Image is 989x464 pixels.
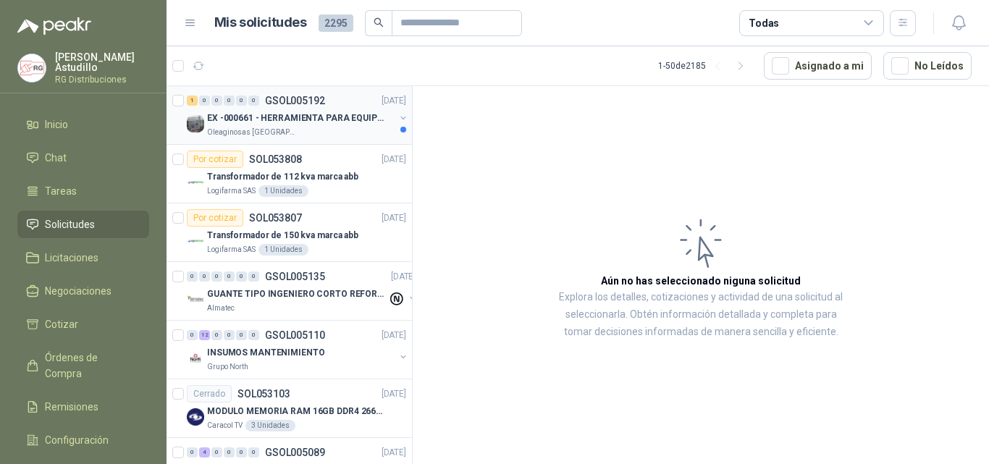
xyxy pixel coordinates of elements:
a: Negociaciones [17,277,149,305]
div: 0 [211,271,222,282]
div: 0 [199,271,210,282]
img: Company Logo [187,115,204,132]
div: 0 [211,447,222,457]
p: SOL053103 [237,389,290,399]
p: [DATE] [382,94,406,108]
p: GSOL005135 [265,271,325,282]
p: [DATE] [382,211,406,225]
h3: Aún no has seleccionado niguna solicitud [601,273,801,289]
div: 0 [211,96,222,106]
p: [DATE] [382,387,406,401]
p: Explora los detalles, cotizaciones y actividad de una solicitud al seleccionarla. Obtén informaci... [557,289,844,341]
img: Company Logo [187,350,204,367]
button: No Leídos [883,52,972,80]
div: Por cotizar [187,209,243,227]
div: Cerrado [187,385,232,402]
p: Almatec [207,303,235,314]
p: GSOL005110 [265,330,325,340]
img: Company Logo [187,408,204,426]
p: MODULO MEMORIA RAM 16GB DDR4 2666 MHZ - PORTATIL [207,405,387,418]
a: Inicio [17,111,149,138]
div: 0 [236,330,247,340]
button: Asignado a mi [764,52,872,80]
a: Tareas [17,177,149,205]
p: Caracol TV [207,420,243,431]
a: Chat [17,144,149,172]
div: 0 [211,330,222,340]
a: 0 12 0 0 0 0 GSOL005110[DATE] Company LogoINSUMOS MANTENIMIENTOGrupo North [187,326,409,373]
span: Negociaciones [45,283,111,299]
img: Company Logo [187,174,204,191]
div: 1 Unidades [258,185,308,197]
a: Cotizar [17,311,149,338]
div: 12 [199,330,210,340]
span: Licitaciones [45,250,98,266]
div: 3 Unidades [245,420,295,431]
span: Cotizar [45,316,78,332]
span: Configuración [45,432,109,448]
p: [DATE] [382,329,406,342]
div: 0 [187,271,198,282]
div: 0 [224,447,235,457]
a: Órdenes de Compra [17,344,149,387]
p: GSOL005089 [265,447,325,457]
a: Configuración [17,426,149,454]
a: Solicitudes [17,211,149,238]
h1: Mis solicitudes [214,12,307,33]
p: RG Distribuciones [55,75,149,84]
p: Grupo North [207,361,248,373]
img: Company Logo [187,291,204,308]
p: INSUMOS MANTENIMIENTO [207,346,324,360]
div: 1 - 50 de 2185 [658,54,752,77]
p: SOL053807 [249,213,302,223]
p: SOL053808 [249,154,302,164]
div: 0 [236,271,247,282]
div: 0 [248,271,259,282]
span: 2295 [319,14,353,32]
p: [DATE] [382,153,406,166]
div: 0 [224,96,235,106]
span: Órdenes de Compra [45,350,135,381]
p: Logifarma SAS [207,185,256,197]
img: Company Logo [187,232,204,250]
div: 0 [236,447,247,457]
div: 0 [248,96,259,106]
div: 0 [224,330,235,340]
p: Transformador de 150 kva marca abb [207,229,358,242]
div: 0 [248,447,259,457]
span: Remisiones [45,399,98,415]
p: Logifarma SAS [207,244,256,256]
a: 1 0 0 0 0 0 GSOL005192[DATE] Company LogoEX -000661 - HERRAMIENTA PARA EQUIPO MECANICO PLANOleagi... [187,92,409,138]
p: EX -000661 - HERRAMIENTA PARA EQUIPO MECANICO PLAN [207,111,387,125]
div: 0 [199,96,210,106]
p: GUANTE TIPO INGENIERO CORTO REFORZADO [207,287,387,301]
a: Licitaciones [17,244,149,271]
div: 1 [187,96,198,106]
a: CerradoSOL053103[DATE] Company LogoMODULO MEMORIA RAM 16GB DDR4 2666 MHZ - PORTATILCaracol TV3 Un... [167,379,412,438]
span: search [374,17,384,28]
p: Oleaginosas [GEOGRAPHIC_DATA][PERSON_NAME] [207,127,298,138]
span: Inicio [45,117,68,132]
img: Logo peakr [17,17,91,35]
span: Tareas [45,183,77,199]
div: 0 [224,271,235,282]
span: Chat [45,150,67,166]
div: 0 [187,447,198,457]
p: Transformador de 112 kva marca abb [207,170,358,184]
div: Todas [749,15,779,31]
span: Solicitudes [45,216,95,232]
p: GSOL005192 [265,96,325,106]
a: 0 0 0 0 0 0 GSOL005135[DATE] Company LogoGUANTE TIPO INGENIERO CORTO REFORZADOAlmatec [187,268,418,314]
p: [DATE] [391,270,416,284]
div: 0 [248,330,259,340]
div: 4 [199,447,210,457]
p: [DATE] [382,446,406,460]
img: Company Logo [18,54,46,82]
div: 1 Unidades [258,244,308,256]
a: Por cotizarSOL053808[DATE] Company LogoTransformador de 112 kva marca abbLogifarma SAS1 Unidades [167,145,412,203]
p: [PERSON_NAME] Astudillo [55,52,149,72]
a: Remisiones [17,393,149,421]
div: 0 [236,96,247,106]
div: Por cotizar [187,151,243,168]
a: Por cotizarSOL053807[DATE] Company LogoTransformador de 150 kva marca abbLogifarma SAS1 Unidades [167,203,412,262]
